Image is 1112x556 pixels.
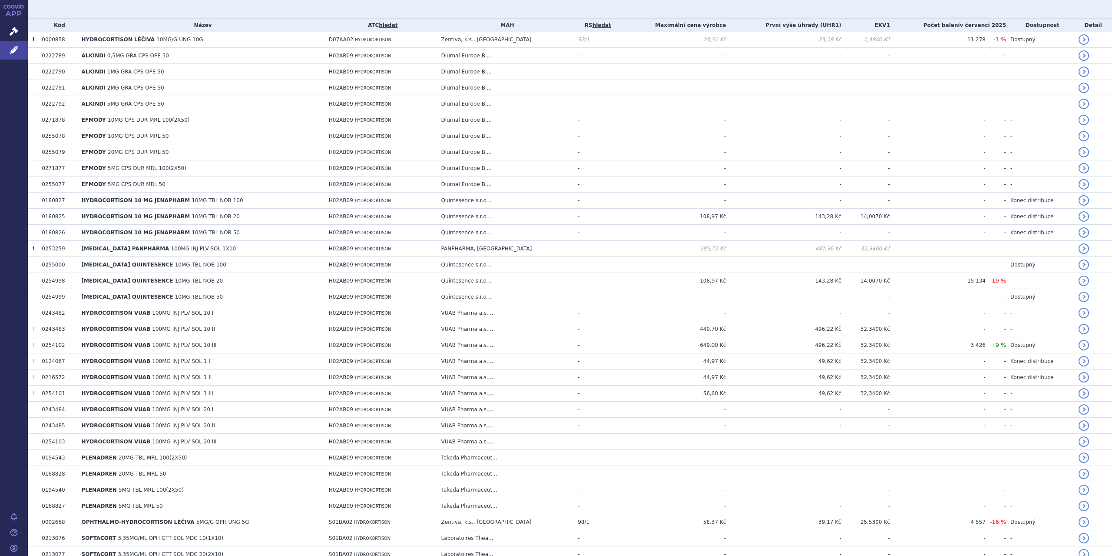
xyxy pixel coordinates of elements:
span: 10MG TBL NOB 50 [175,294,223,300]
span: [MEDICAL_DATA] QUINTESENCE [81,278,173,284]
td: - [726,96,841,112]
span: 20MG CPS DUR MRL 50 [108,149,169,155]
td: - [890,257,986,273]
td: 32,3400 Kč [841,241,890,257]
a: detail [1079,420,1089,431]
td: Diurnal Europe B.... [437,128,574,144]
span: H02AB09 [329,197,353,203]
td: PANPHARMA, [GEOGRAPHIC_DATA] [437,241,574,257]
th: Kód [37,19,77,32]
span: HYDROKORTISON [355,230,391,235]
td: VUAB Pharma a.s.,... [437,305,574,321]
th: Název [77,19,324,32]
th: MAH [437,19,574,32]
td: 0253259 [37,241,77,257]
span: HYDROKORTISON [355,198,391,203]
td: - [618,64,726,80]
td: 32,3400 Kč [841,321,890,337]
span: HYDROKORTISON [355,279,391,283]
td: - [618,193,726,209]
td: - [1006,96,1074,112]
td: - [726,128,841,144]
td: - [618,80,726,96]
td: VUAB Pharma a.s.,... [437,321,574,337]
a: detail [1079,243,1089,254]
td: - [573,305,618,321]
span: H02AB09 [329,101,353,107]
span: ALKINDI [81,53,105,59]
td: 0222790 [37,64,77,80]
th: Počet balení [890,19,1006,32]
span: 10MG CPS DUR MRL 100(2X50) [108,117,190,123]
td: - [726,305,841,321]
a: detail [1079,34,1089,45]
span: H02AB09 [329,149,353,155]
a: detail [1079,517,1089,527]
span: -19 % [990,277,1006,284]
td: Quintesence s.r.o... [437,273,574,289]
td: 143,28 Kč [726,209,841,225]
td: - [618,289,726,305]
a: detail [1079,308,1089,318]
a: detail [1079,131,1089,141]
a: detail [1079,533,1089,543]
td: Quintesence s.r.o... [437,289,574,305]
td: - [986,80,1006,96]
span: HYDROKORTISON [355,86,391,90]
td: - [1006,241,1074,257]
td: 15 134 [890,273,986,289]
td: Quintesence s.r.o... [437,209,574,225]
span: HYDROKORTISON [355,70,391,74]
a: detail [1079,340,1089,350]
td: 0243482 [37,305,77,321]
td: - [726,193,841,209]
span: HYDROKORTISON [355,246,391,251]
td: Diurnal Europe B.... [437,80,574,96]
td: - [573,176,618,193]
td: 24,51 Kč [618,32,726,48]
td: - [618,160,726,176]
td: - [1006,176,1074,193]
td: - [573,225,618,241]
span: 0,5MG GRA CPS OPE 50 [107,53,169,59]
span: H02AB09 [329,165,353,171]
td: - [726,225,841,241]
a: detail [1079,324,1089,334]
span: [MEDICAL_DATA] QUINTESENCE [81,294,173,300]
span: H02AB09 [329,181,353,187]
td: - [841,112,890,128]
span: HYDROCORTISON VUAB [81,310,150,316]
td: Diurnal Europe B.... [437,176,574,193]
span: [MEDICAL_DATA] PANPHARMA [81,246,169,252]
td: - [986,176,1006,193]
td: - [573,96,618,112]
td: - [573,337,618,353]
td: 487,36 Kč [726,241,841,257]
th: První výše úhrady (UHR1) [726,19,841,32]
td: 0254999 [37,289,77,305]
span: -1 % [993,36,1006,43]
span: H02AB09 [329,262,353,268]
td: - [573,321,618,337]
span: HYDROKORTISON [355,214,391,219]
span: Tento přípravek má DNC/DoÚ. [32,326,34,332]
a: detail [1079,211,1089,222]
td: 0222792 [37,96,77,112]
a: detail [1079,115,1089,125]
td: - [986,193,1006,209]
td: - [618,176,726,193]
span: HYDROKORTISON [355,118,391,123]
a: detail [1079,404,1089,415]
a: detail [1079,260,1089,270]
th: Detail [1074,19,1112,32]
td: 285,72 Kč [618,241,726,257]
td: 496,22 Kč [726,321,841,337]
td: Konec distribuce [1006,225,1074,241]
a: hledat [379,22,397,28]
td: 11 278 [890,32,986,48]
td: 0000858 [37,32,77,48]
a: detail [1079,227,1089,238]
td: 108,97 Kč [618,273,726,289]
td: - [726,80,841,96]
td: Dostupný [1006,289,1074,305]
